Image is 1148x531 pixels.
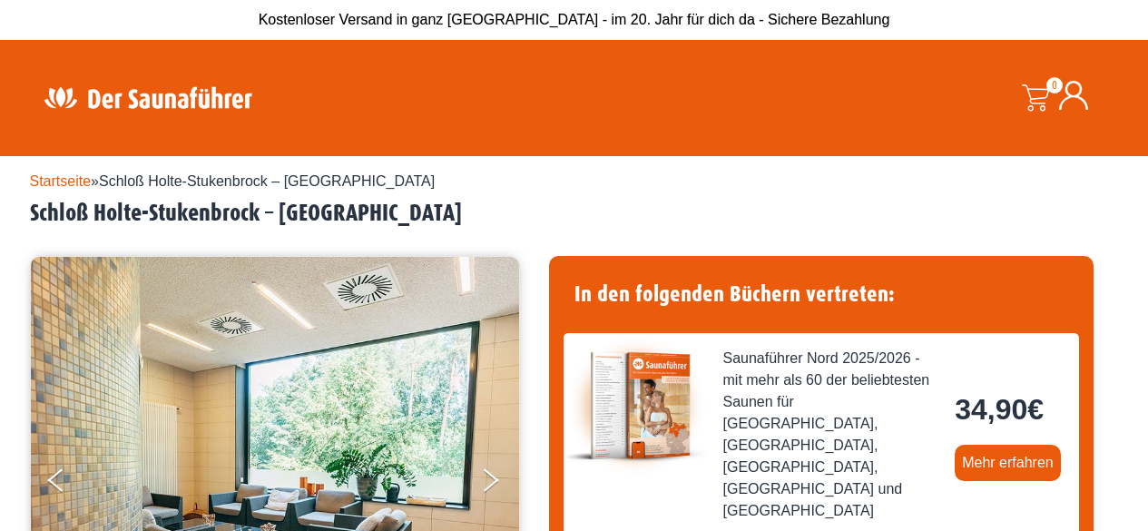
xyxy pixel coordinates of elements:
span: € [1027,393,1044,426]
a: Mehr erfahren [955,445,1061,481]
span: 0 [1046,77,1063,93]
bdi: 34,90 [955,393,1044,426]
button: Next [480,461,525,506]
img: der-saunafuehrer-2025-nord.jpg [564,333,709,478]
h4: In den folgenden Büchern vertreten: [564,270,1079,319]
span: » [30,173,436,189]
span: Kostenloser Versand in ganz [GEOGRAPHIC_DATA] - im 20. Jahr für dich da - Sichere Bezahlung [259,12,890,27]
span: Schloß Holte-Stukenbrock – [GEOGRAPHIC_DATA] [99,173,435,189]
h2: Schloß Holte-Stukenbrock – [GEOGRAPHIC_DATA] [30,200,1119,228]
button: Previous [48,461,93,506]
a: Startseite [30,173,92,189]
span: Saunaführer Nord 2025/2026 - mit mehr als 60 der beliebtesten Saunen für [GEOGRAPHIC_DATA], [GEOG... [723,348,941,522]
